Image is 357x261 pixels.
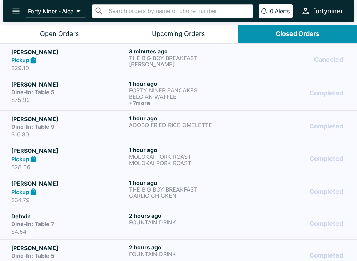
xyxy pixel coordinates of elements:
button: Forty Niner - Aiea [25,5,86,18]
h6: 2 hours ago [129,212,244,219]
strong: Dine-In: Table 7 [11,221,54,228]
p: Forty Niner - Aiea [28,8,74,15]
strong: Dine-In: Table 9 [11,123,54,130]
p: 0 [270,8,273,15]
strong: Pickup [11,57,29,64]
h6: 1 hour ago [129,147,244,154]
strong: Dine-In: Table 5 [11,252,54,259]
p: MOLOKAI PORK ROAST [129,160,244,166]
p: $28.06 [11,164,126,171]
h5: Dehvin [11,212,126,221]
button: fortyniner [298,3,346,18]
h5: [PERSON_NAME] [11,48,126,56]
div: Upcoming Orders [152,30,205,38]
p: THE BIG BOY BREAKFAST [129,186,244,193]
h6: 1 hour ago [129,80,244,87]
strong: Pickup [11,188,29,195]
strong: Pickup [11,156,29,163]
div: fortyniner [313,7,343,15]
p: MOLOKAI PORK ROAST [129,154,244,160]
p: $75.92 [11,96,126,103]
h6: 1 hour ago [129,115,244,122]
div: Open Orders [40,30,79,38]
button: open drawer [7,2,25,20]
p: FOUNTAIN DRINK [129,251,244,257]
h5: [PERSON_NAME] [11,80,126,89]
h5: [PERSON_NAME] [11,115,126,123]
p: GARLIC CHICKEN [129,193,244,199]
h5: [PERSON_NAME] [11,147,126,155]
p: [PERSON_NAME] [129,61,244,67]
h5: [PERSON_NAME] [11,244,126,252]
p: FORTY NINER PANCAKES [129,87,244,94]
input: Search orders by name or phone number [107,6,250,16]
strong: Dine-In: Table 5 [11,89,54,96]
p: Alerts [275,8,290,15]
div: Closed Orders [276,30,319,38]
h6: 2 hours ago [129,244,244,251]
p: $34.79 [11,196,126,203]
h6: 3 minutes ago [129,48,244,55]
h6: + 7 more [129,100,244,106]
p: BELGIAN WAFFLE [129,94,244,100]
p: $4.54 [11,228,126,235]
h5: [PERSON_NAME] [11,179,126,188]
p: THE BIG BOY BREAKFAST [129,55,244,61]
p: $16.80 [11,131,126,138]
p: FOUNTAIN DRINK [129,219,244,225]
h6: 1 hour ago [129,179,244,186]
p: ADOBO FRIED RICE OMELETTE [129,122,244,128]
p: $29.10 [11,65,126,72]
